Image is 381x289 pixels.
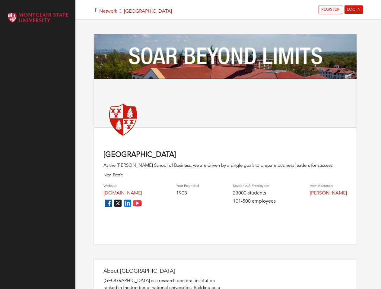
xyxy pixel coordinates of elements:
h4: 1908 [176,190,199,196]
a: Network [99,8,117,14]
h4: [GEOGRAPHIC_DATA] [103,151,347,159]
a: [PERSON_NAME] [310,190,347,196]
img: Montclair%20Banner.png [94,34,357,79]
h4: Administrators [310,184,347,188]
h4: 23000 students [233,190,276,196]
p: Non Profit [103,172,347,178]
h4: 101-500 employees [233,198,276,204]
img: Montclair_logo.png [6,11,69,25]
img: linkedin_icon-84db3ca265f4ac0988026744a78baded5d6ee8239146f80404fb69c9eee6e8e7.png [123,198,132,208]
a: LOG IN [344,5,363,14]
h4: Year Founded [176,184,199,188]
h4: About [GEOGRAPHIC_DATA] [103,268,224,275]
a: [DOMAIN_NAME] [103,190,142,196]
img: facebook_icon-256f8dfc8812ddc1b8eade64b8eafd8a868ed32f90a8d2bb44f507e1979dbc24.png [103,198,113,208]
img: youtube_icon-fc3c61c8c22f3cdcae68f2f17984f5f016928f0ca0694dd5da90beefb88aa45e.png [132,198,142,208]
a: REGISTER [319,5,342,14]
div: At the [PERSON_NAME] School of Business, we are driven by a single goal: to prepare business lead... [103,162,347,169]
img: montclair-state-university.png [103,99,143,138]
h4: Website [103,184,142,188]
img: twitter_icon-7d0bafdc4ccc1285aa2013833b377ca91d92330db209b8298ca96278571368c9.png [113,198,123,208]
h4: Students & Employees [233,184,276,188]
h5: [GEOGRAPHIC_DATA] [99,8,172,14]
